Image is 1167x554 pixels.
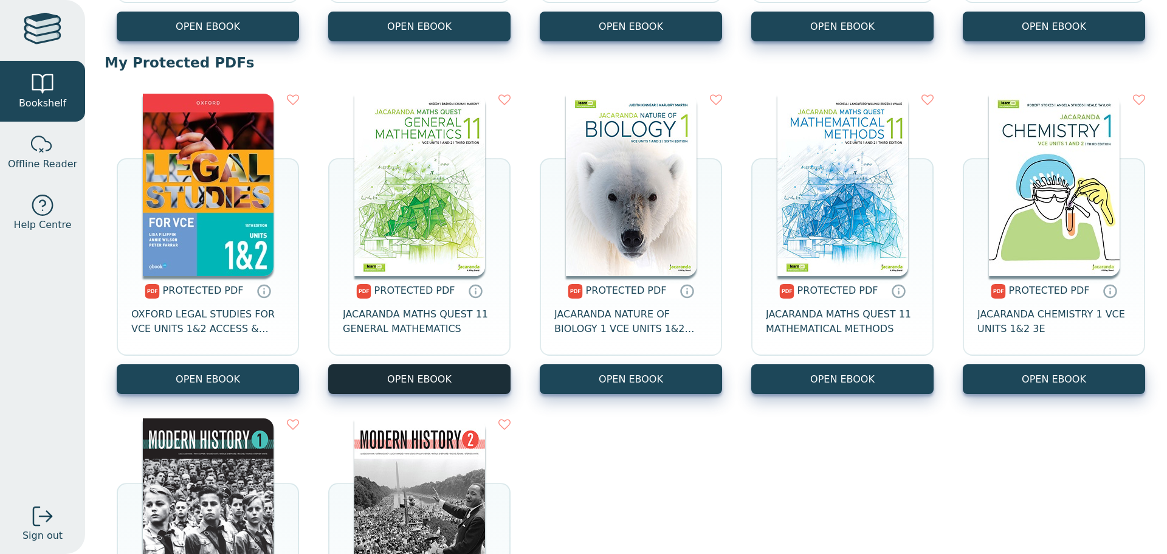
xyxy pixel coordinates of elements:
span: OXFORD LEGAL STUDIES FOR VCE UNITS 1&2 ACCESS & JUSTICE 15E [131,307,284,336]
span: Sign out [22,528,63,543]
button: OPEN EBOOK [117,12,299,41]
button: OPEN EBOOK [751,12,934,41]
button: OPEN EBOOK [963,12,1145,41]
span: JACARANDA MATHS QUEST 11 GENERAL MATHEMATICS [343,307,496,336]
a: OPEN EBOOK [117,364,299,394]
a: Protected PDFs cannot be printed, copied or shared. They can be accessed online through Education... [256,283,271,298]
span: Help Centre [13,218,71,232]
span: PROTECTED PDF [797,285,878,296]
img: pdf.svg [356,284,371,299]
img: pdf.svg [779,284,794,299]
button: OPEN EBOOK [540,12,722,41]
img: 2456f1af-1f3c-4518-b6d8-b51dc4ac89f1.jpg [143,94,274,276]
span: PROTECTED PDF [1009,285,1090,296]
img: pdf.svg [568,284,583,299]
img: 1a6f1c81-a31e-4dd0-a93b-a15197c6f690.jpg [354,94,485,276]
span: PROTECTED PDF [163,285,244,296]
span: Offline Reader [8,157,77,171]
img: d3571269-9a14-4a55-bc49-8e7cc408f371.jpg [566,94,697,276]
p: My Protected PDFs [105,54,1148,72]
span: JACARANDA CHEMISTRY 1 VCE UNITS 1&2 3E [977,307,1131,336]
img: 7d5df96f-a6f2-4f05-9c2a-d28d402b2132.jpg [777,94,908,276]
img: b46bd55f-bf88-4c2e-a261-e2787e06fdfd.jpg [989,94,1120,276]
span: JACARANDA NATURE OF BIOLOGY 1 VCE UNITS 1&2 LEARNON 6E (INCL. [GEOGRAPHIC_DATA]) [554,307,707,336]
a: OPEN EBOOK [540,364,722,394]
a: OPEN EBOOK [963,364,1145,394]
a: Protected PDFs cannot be printed, copied or shared. They can be accessed online through Education... [891,283,906,298]
a: OPEN EBOOK [751,364,934,394]
span: PROTECTED PDF [586,285,667,296]
a: OPEN EBOOK [328,364,511,394]
a: Protected PDFs cannot be printed, copied or shared. They can be accessed online through Education... [680,283,694,298]
span: PROTECTED PDF [374,285,455,296]
span: Bookshelf [19,96,66,111]
a: Protected PDFs cannot be printed, copied or shared. They can be accessed online through Education... [1103,283,1117,298]
img: pdf.svg [145,284,160,299]
span: JACARANDA MATHS QUEST 11 MATHEMATICAL METHODS [766,307,919,336]
button: OPEN EBOOK [328,12,511,41]
a: Protected PDFs cannot be printed, copied or shared. They can be accessed online through Education... [468,283,483,298]
img: pdf.svg [991,284,1006,299]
